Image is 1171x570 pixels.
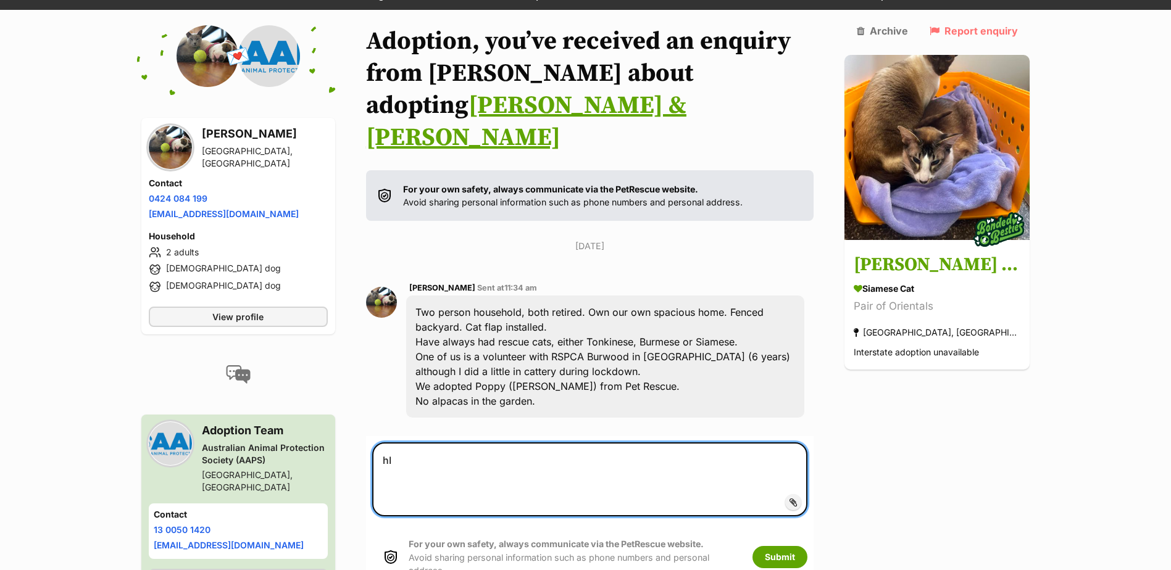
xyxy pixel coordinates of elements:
div: Two person household, both retired. Own our own spacious home. Fenced backyard. Cat flap installe... [406,295,805,418]
div: Siamese Cat [854,283,1020,295]
h1: Adoption, you’ve received an enquiry from [PERSON_NAME] about adopting [366,25,814,154]
div: Australian Animal Protection Society (AAPS) [202,442,328,466]
img: Ian Sprawson profile pic [366,287,397,318]
p: Avoid sharing personal information such as phone numbers and personal address. [403,183,743,209]
button: Submit [752,546,807,568]
div: Pair of Orientals [854,299,1020,315]
a: [EMAIL_ADDRESS][DOMAIN_NAME] [149,209,299,219]
div: [GEOGRAPHIC_DATA], [GEOGRAPHIC_DATA] [202,469,328,494]
a: [EMAIL_ADDRESS][DOMAIN_NAME] [154,540,304,550]
img: conversation-icon-4a6f8262b818ee0b60e3300018af0b2d0b884aa5de6e9bcb8d3d4eeb1a70a7c4.svg [226,365,251,384]
img: Australian Animal Protection Society (AAPS) profile pic [238,25,300,87]
span: [PERSON_NAME] [409,283,475,292]
li: [DEMOGRAPHIC_DATA] dog [149,279,328,294]
h4: Contact [154,508,323,521]
img: Minnie & Oscar [844,55,1030,240]
a: Report enquiry [930,25,1018,36]
img: Ian Sprawson profile pic [177,25,238,87]
h3: [PERSON_NAME] & [PERSON_NAME] [854,252,1020,279]
span: Interstate adoption unavailable [854,347,979,358]
h3: [PERSON_NAME] [202,125,328,142]
strong: For your own safety, always communicate via the PetRescue website. [409,539,704,549]
a: [PERSON_NAME] & [PERSON_NAME] Siamese Cat Pair of Orientals [GEOGRAPHIC_DATA], [GEOGRAPHIC_DATA] ... [844,242,1030,370]
p: [DATE] [366,239,814,252]
img: Australian Animal Protection Society (AAPS) profile pic [149,422,192,465]
a: View profile [149,307,328,327]
li: [DEMOGRAPHIC_DATA] dog [149,262,328,277]
a: 0424 084 199 [149,193,207,204]
span: View profile [212,310,264,323]
a: Archive [857,25,908,36]
span: 11:34 am [504,283,537,292]
li: 2 adults [149,245,328,260]
a: [PERSON_NAME] & [PERSON_NAME] [366,90,686,153]
img: bonded besties [968,199,1030,261]
div: [GEOGRAPHIC_DATA], [GEOGRAPHIC_DATA] [854,324,1020,341]
span: 💌 [224,43,252,70]
strong: For your own safety, always communicate via the PetRescue website. [403,184,698,194]
span: Sent at [477,283,537,292]
h4: Household [149,230,328,242]
a: 13 0050 1420 [154,524,210,535]
h4: Contact [149,177,328,189]
img: Ian Sprawson profile pic [149,126,192,169]
div: [GEOGRAPHIC_DATA], [GEOGRAPHIC_DATA] [202,145,328,170]
h3: Adoption Team [202,422,328,439]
